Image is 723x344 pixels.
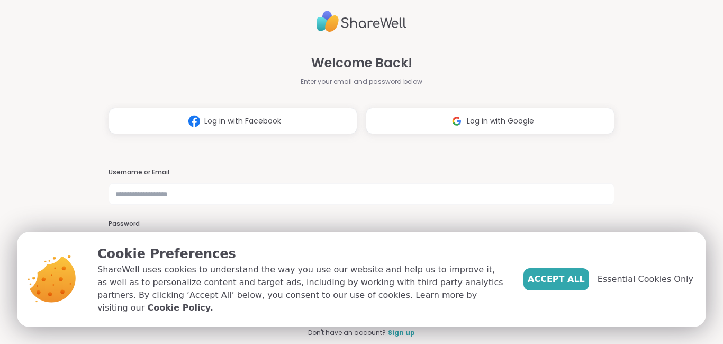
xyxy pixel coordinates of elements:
h3: Password [109,219,614,228]
span: Enter your email and password below [301,77,422,86]
button: Log in with Facebook [109,108,357,134]
button: Accept All [523,268,589,290]
img: ShareWell Logomark [184,111,204,131]
span: Welcome Back! [311,54,412,73]
span: Log in with Google [467,116,534,127]
p: ShareWell uses cookies to understand the way you use our website and help us to improve it, as we... [97,263,507,314]
p: Cookie Preferences [97,244,507,263]
img: ShareWell Logo [317,6,406,37]
button: Log in with Google [366,108,614,134]
span: Don't have an account? [308,328,386,338]
img: ShareWell Logomark [447,111,467,131]
a: Cookie Policy. [147,302,213,314]
span: Essential Cookies Only [598,273,693,286]
h3: Username or Email [109,168,614,177]
span: Accept All [528,273,585,286]
span: Log in with Facebook [204,116,281,127]
a: Sign up [388,328,415,338]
